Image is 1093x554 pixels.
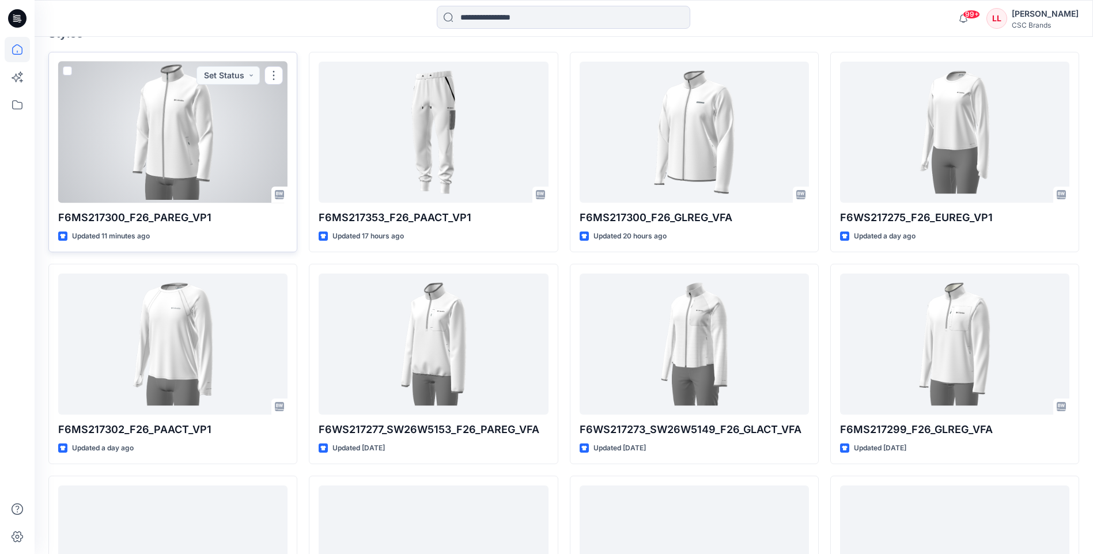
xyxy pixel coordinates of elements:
p: Updated [DATE] [593,442,646,454]
div: CSC Brands [1012,21,1079,29]
p: F6MS217300_F26_GLREG_VFA [580,210,809,226]
a: F6WS217273_SW26W5149_F26_GLACT_VFA [580,274,809,415]
p: F6MS217353_F26_PAACT_VP1 [319,210,548,226]
a: F6MS217353_F26_PAACT_VP1 [319,62,548,203]
p: Updated [DATE] [332,442,385,454]
p: F6WS217275_F26_EUREG_VP1 [840,210,1069,226]
p: Updated 11 minutes ago [72,230,150,242]
p: Updated 17 hours ago [332,230,404,242]
p: Updated a day ago [854,230,916,242]
div: [PERSON_NAME] [1012,7,1079,21]
a: F6MS217302_F26_PAACT_VP1 [58,274,288,415]
p: F6WS217273_SW26W5149_F26_GLACT_VFA [580,422,809,438]
p: F6MS217302_F26_PAACT_VP1 [58,422,288,438]
p: F6MS217300_F26_PAREG_VP1 [58,210,288,226]
p: Updated a day ago [72,442,134,454]
p: F6WS217277_SW26W5153_F26_PAREG_VFA [319,422,548,438]
a: F6MS217299_F26_GLREG_VFA [840,274,1069,415]
span: 99+ [963,10,980,19]
p: Updated [DATE] [854,442,906,454]
p: F6MS217299_F26_GLREG_VFA [840,422,1069,438]
a: F6WS217275_F26_EUREG_VP1 [840,62,1069,203]
a: F6MS217300_F26_GLREG_VFA [580,62,809,203]
a: F6WS217277_SW26W5153_F26_PAREG_VFA [319,274,548,415]
p: Updated 20 hours ago [593,230,667,242]
a: F6MS217300_F26_PAREG_VP1 [58,62,288,203]
div: LL [986,8,1007,29]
